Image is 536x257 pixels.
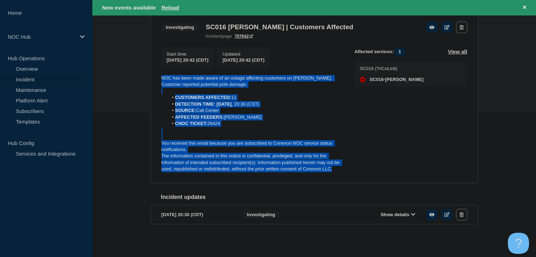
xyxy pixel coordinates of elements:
[448,48,467,56] button: View all
[168,107,343,114] li: Call Center
[508,233,529,254] iframe: Help Scout Beacon - Open
[168,120,343,127] li: 26424
[378,212,417,218] button: Show details
[8,34,75,40] p: NOC Hub
[161,140,343,153] p: You received this email because you are subscribed to Conexon NOC service status notifications.
[175,114,224,120] strong: AFFECTED FEEDERS:
[175,101,232,107] strong: DETECTION TIME: [DATE]
[167,57,209,63] span: [DATE] 20:42 (CDT)
[161,75,343,88] p: NOC has been made aware of an outage affecting customers on [PERSON_NAME]. Customer reported pote...
[242,211,280,219] span: Investigating
[102,5,156,11] span: New events available
[235,34,253,39] a: 707642
[175,108,196,113] strong: SOURCE:
[206,34,222,39] span: incident
[161,194,478,200] h2: Incident updates
[370,77,424,82] span: SC016-[PERSON_NAME]
[206,23,353,31] h3: SC016 [PERSON_NAME] | Customers Affected
[394,48,406,56] span: 1
[360,77,365,82] div: down
[161,5,179,11] button: Reload
[167,51,209,57] p: Start time :
[206,34,232,39] p: page
[222,51,264,57] p: Updated :
[222,57,264,63] div: [DATE] 20:42 (CDT)
[360,66,424,71] p: SC016 (TriCoLink)
[175,121,208,126] strong: CNOC TICKET:
[168,101,343,107] li: , 20:30 (CST)
[161,23,199,31] span: Investigating
[355,48,409,56] span: Affected services:
[175,95,232,100] strong: CUSTOMERS AFFECTED:
[161,153,343,172] p: The information contained in this notice is confidential, privileged, and only for the informatio...
[168,114,343,120] li: [PERSON_NAME]
[161,209,232,220] div: [DATE] 20:30 (CDT)
[168,94,343,101] li: 11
